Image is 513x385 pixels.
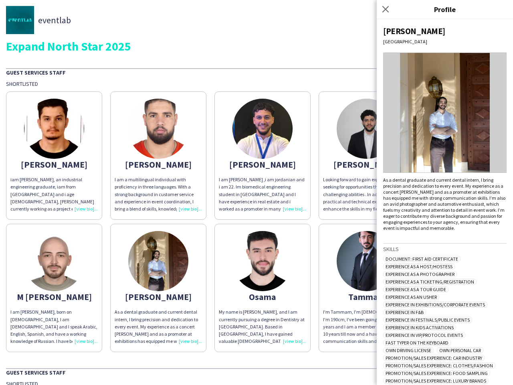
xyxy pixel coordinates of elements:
img: Crew avatar or photo [383,53,507,173]
div: Guest Services Staff [6,68,507,76]
span: Experience as a Ticketing/Registration [383,279,477,285]
span: Promotion/Sales Experience: Food Sampling [383,370,490,376]
span: Experience as an Usher [383,294,439,300]
div: As a dental graduate and current dental intern, I bring precision and dedication to every event. ... [115,308,202,345]
img: thumb-676cfa27-c4f8-448c-90fc-bf4dc1a81b10.jpg [6,6,34,34]
div: M [PERSON_NAME] [10,293,98,300]
img: thumb-6630f7c4e8607.jpeg [337,99,397,159]
div: Tammam [323,293,410,300]
span: Experience in Exhibitions/Corporate Events [383,302,487,308]
span: Experience in VIP/Protocol Events [383,332,465,338]
h3: Skills [383,245,507,253]
div: I'm Tammam, I'm [DEMOGRAPHIC_DATA], I'm 190cm, I've been going to the gym for 3 years and I am a ... [323,308,410,345]
div: iam [PERSON_NAME], an industrial engineering graduate, iam from [GEOGRAPHIC_DATA] and i age [DEMO... [10,176,98,213]
span: Experience in Festivals/Public Events [383,317,472,323]
h3: Profile [377,4,513,14]
span: eventlab [38,16,71,24]
span: Promotion/Sales Experience: Car Industry [383,355,485,361]
span: Experience as a Host/Hostess [383,263,455,269]
span: Experience in Kids Activations [383,324,456,330]
span: Experience as a Tour Guide [383,286,448,292]
div: Osama [219,293,306,300]
div: [PERSON_NAME] [383,26,507,36]
span: Fast Typer on the Keyboard [383,340,451,346]
div: I am [PERSON_NAME], born on [DEMOGRAPHIC_DATA], I am [DEMOGRAPHIC_DATA] and I speak Arabic, Engli... [10,308,98,345]
div: [PERSON_NAME] [10,161,98,168]
div: Looking forward to gain experience by seeking for opportunities that offer challenging abilities ... [323,176,410,213]
img: thumb-656895d3697b1.jpeg [24,99,84,159]
div: Guest Services Staff [6,368,507,376]
span: Experience in F&B [383,309,426,315]
span: Experience as a Photographer [383,271,457,277]
div: Expand North Star 2025 [6,40,507,52]
div: [PERSON_NAME] [323,161,410,168]
div: As a dental graduate and current dental intern, I bring precision and dedication to every event. ... [383,177,507,231]
span: Document: First Aid Certificate [383,256,460,262]
span: Promotion/Sales Experience: Luxury Brands [383,378,489,384]
span: Own Driving License [383,347,434,353]
div: I am a multilingual individual with proficiency in three languages. With a strong background in c... [115,176,202,213]
img: thumb-0dbda813-027f-4346-a3d0-b22b9d6c414b.jpg [128,231,188,291]
img: thumb-686c070a56e6c.jpg [337,231,397,291]
div: I am [PERSON_NAME] ,i am jordanian and i am 22. Im biomedical engineering student in [GEOGRAPHIC_... [219,176,306,213]
span: Promotion/Sales Experience: Clothes/Fashion [383,363,495,369]
span: Own Personal Car [437,347,483,353]
div: [PERSON_NAME] [115,161,202,168]
img: thumb-6899912dd857e.jpeg [232,99,293,159]
img: thumb-652100cf29958.jpeg [24,231,84,291]
div: Shortlisted [6,80,507,87]
div: [GEOGRAPHIC_DATA] [383,38,507,45]
div: [PERSON_NAME] [219,161,306,168]
div: My name is [PERSON_NAME], and I am currently pursuing a degree in Dentistry at [GEOGRAPHIC_DATA].... [219,308,306,345]
img: thumb-684bf61c15068.jpg [128,99,188,159]
img: thumb-68655dc7e734c.jpeg [232,231,293,291]
div: [PERSON_NAME] [115,293,202,300]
